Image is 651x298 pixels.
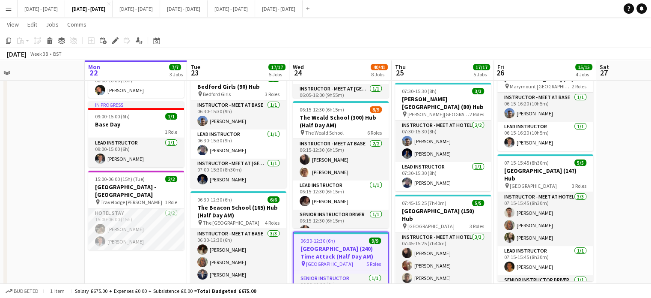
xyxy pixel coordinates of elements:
span: 3/3 [472,88,484,94]
a: Jobs [42,19,62,30]
button: [DATE] - [DATE] [208,0,255,17]
span: 6 Roles [367,129,382,136]
span: 3 Roles [265,91,279,97]
span: 5/5 [472,200,484,206]
span: Bedford Girls [203,91,231,97]
h3: The Beacon School (165) Hub (Half Day AM) [190,204,286,219]
span: 1 Role [165,199,177,205]
span: 2/2 [165,176,177,182]
span: 2 Roles [572,83,586,90]
span: Jobs [46,21,59,28]
span: 07:15-15:45 (8h30m) [504,160,549,166]
span: 23 [189,68,200,78]
span: 7/7 [169,64,181,70]
h3: Base Day [88,120,184,128]
span: 06:15-12:30 (6h15m) [300,106,344,113]
a: Edit [24,19,41,30]
span: 2 Roles [470,111,484,117]
app-card-role: Lead Instructor1/106:00-16:00 (10h)[PERSON_NAME] [88,69,184,99]
h3: [GEOGRAPHIC_DATA] (240) Time Attack (Half Day AM) [294,245,388,260]
button: [DATE] - [DATE] [113,0,160,17]
span: 07:45-15:25 (7h40m) [402,200,446,206]
app-card-role: Instructor - Meet at Hotel3/307:15-15:45 (8h30m)[PERSON_NAME][PERSON_NAME][PERSON_NAME] [497,192,593,246]
span: [GEOGRAPHIC_DATA] [306,261,353,267]
span: 15/15 [575,64,592,70]
span: 40/41 [371,64,388,70]
span: Fri [497,63,504,71]
span: Total Budgeted £675.00 [197,288,256,294]
app-job-card: 07:15-15:45 (8h30m)5/5[GEOGRAPHIC_DATA] (147) Hub [GEOGRAPHIC_DATA]3 RolesInstructor - Meet at Ho... [497,154,593,281]
h3: Bedford Girls (90) Hub [190,83,286,90]
span: Tue [190,63,200,71]
span: Comms [67,21,86,28]
app-card-role: Lead Instructor1/106:15-12:30 (6h15m)[PERSON_NAME] [293,181,389,210]
div: 4 Jobs [576,71,592,78]
div: 8 Jobs [371,71,387,78]
div: 5 Jobs [473,71,490,78]
app-card-role: Lead Instructor1/106:30-15:30 (9h)[PERSON_NAME] [190,129,286,159]
span: 25 [394,68,406,78]
span: 24 [291,68,304,78]
span: 27 [598,68,609,78]
span: Sat [600,63,609,71]
app-job-card: 07:30-15:30 (8h)3/3[PERSON_NAME][GEOGRAPHIC_DATA] (80) Hub [PERSON_NAME][GEOGRAPHIC_DATA]2 RolesI... [395,83,491,191]
app-job-card: In progress09:00-15:00 (6h)1/1Base Day1 RoleLead Instructor1/109:00-15:00 (6h)[PERSON_NAME] [88,101,184,167]
app-card-role: Instructor - Meet at [GEOGRAPHIC_DATA]1/107:00-15:30 (8h30m)[PERSON_NAME] [190,159,286,188]
span: The [GEOGRAPHIC_DATA] [203,220,259,226]
span: Marymount [GEOGRAPHIC_DATA] [510,83,572,90]
app-card-role: Lead Instructor1/106:15-16:20 (10h5m)[PERSON_NAME] [497,122,593,151]
div: In progress [88,101,184,108]
h3: [GEOGRAPHIC_DATA] - [GEOGRAPHIC_DATA] [88,183,184,199]
app-job-card: 06:30-15:30 (9h)3/3Bedford Girls (90) Hub Bedford Girls3 RolesInstructor - Meet at Base1/106:30-1... [190,70,286,188]
app-card-role: Instructor - Meet at Base1/106:15-16:20 (10h5m)[PERSON_NAME] [497,93,593,122]
span: 1 Role [165,129,177,135]
span: 09:00-15:00 (6h) [95,113,130,120]
app-job-card: 15:00-06:00 (15h) (Tue)2/2[GEOGRAPHIC_DATA] - [GEOGRAPHIC_DATA] Travelodge [PERSON_NAME]1 RoleHot... [88,171,184,250]
span: 15:00-06:00 (15h) (Tue) [95,176,145,182]
span: 5/5 [574,160,586,166]
a: Comms [64,19,90,30]
span: 07:30-15:30 (8h) [402,88,437,94]
div: 3 Jobs [169,71,183,78]
span: Mon [88,63,100,71]
h3: [PERSON_NAME][GEOGRAPHIC_DATA] (80) Hub [395,95,491,111]
span: 5 Roles [366,261,381,267]
span: 1/1 [165,113,177,120]
span: Edit [27,21,37,28]
h3: [GEOGRAPHIC_DATA] (150) Hub [395,207,491,223]
span: 9/9 [369,238,381,244]
span: 26 [496,68,504,78]
h3: The Weald School (300) Hub (Half Day AM) [293,114,389,129]
app-card-role: Lead Instructor1/107:30-15:30 (8h)[PERSON_NAME] [395,162,491,191]
button: [DATE] - [DATE] [160,0,208,17]
span: [PERSON_NAME][GEOGRAPHIC_DATA] [407,111,470,117]
span: Week 38 [28,51,50,57]
button: Budgeted [4,286,40,296]
span: 3 Roles [470,223,484,229]
span: Budgeted [14,288,39,294]
span: 17/17 [268,64,285,70]
app-card-role: Hotel Stay2/215:00-06:00 (15h)[PERSON_NAME][PERSON_NAME] [88,208,184,250]
span: 3 Roles [572,183,586,189]
span: 6/6 [268,196,279,203]
app-card-role: Instructor - Meet at Hotel3/307:45-15:25 (7h40m)[PERSON_NAME][PERSON_NAME][PERSON_NAME] [395,232,491,286]
span: Thu [395,63,406,71]
span: 06:30-12:30 (6h) [197,196,232,203]
app-card-role: Lead Instructor1/109:00-15:00 (6h)[PERSON_NAME] [88,138,184,167]
button: [DATE] - [DATE] [18,0,65,17]
button: [DATE] - [DATE] [65,0,113,17]
app-job-card: 06:15-12:30 (6h15m)8/9The Weald School (300) Hub (Half Day AM) The Weald School6 RolesInstructor ... [293,101,389,228]
app-card-role: Senior Instructor Driver1/106:15-12:30 (6h15m)[PERSON_NAME] [293,210,389,239]
div: 5 Jobs [269,71,285,78]
span: 1 item [47,288,68,294]
span: [GEOGRAPHIC_DATA] [510,183,557,189]
span: 8/9 [370,106,382,113]
span: Travelodge [PERSON_NAME] [101,199,162,205]
div: 06:15-16:20 (10h5m)2/2[GEOGRAPHIC_DATA] (33) Hub Marymount [GEOGRAPHIC_DATA]2 RolesInstructor - M... [497,63,593,151]
app-card-role: Lead Instructor1/107:15-15:45 (8h30m)[PERSON_NAME] [497,246,593,275]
